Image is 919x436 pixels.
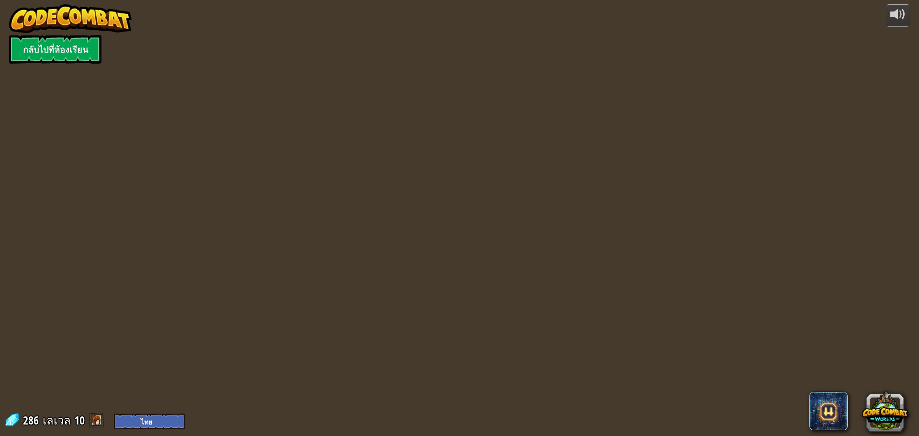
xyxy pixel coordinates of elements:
a: กลับไปที่ห้องเรียน [9,35,101,64]
span: เลเวล [43,413,71,428]
span: 10 [74,413,85,428]
img: CodeCombat - Learn how to code by playing a game [9,4,132,33]
button: ปรับระดับเสียง [886,4,910,27]
span: 286 [23,413,42,428]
